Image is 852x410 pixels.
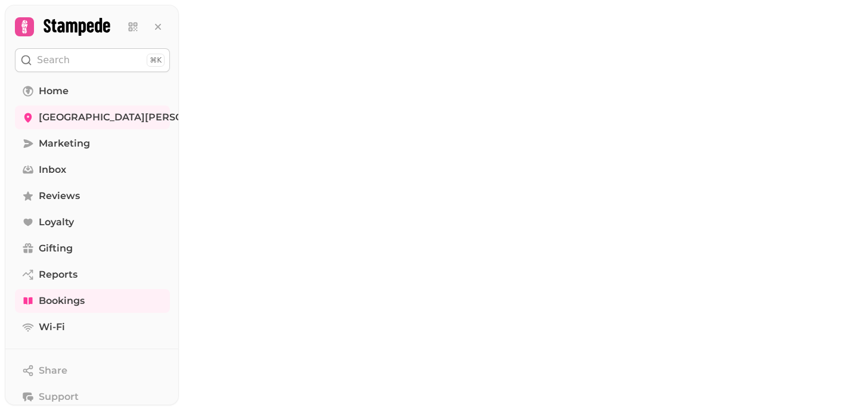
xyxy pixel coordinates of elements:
a: Gifting [15,237,170,260]
span: Inbox [39,163,66,177]
a: Inbox [15,158,170,182]
a: Home [15,79,170,103]
span: Marketing [39,136,90,151]
span: Share [39,364,67,378]
span: Gifting [39,241,73,256]
a: Wi-Fi [15,315,170,339]
a: [GEOGRAPHIC_DATA][PERSON_NAME] [15,105,170,129]
span: Reviews [39,189,80,203]
span: Bookings [39,294,85,308]
p: Search [37,53,70,67]
a: Marketing [15,132,170,156]
button: Support [15,385,170,409]
span: [GEOGRAPHIC_DATA][PERSON_NAME] [39,110,230,125]
a: Bookings [15,289,170,313]
div: ⌘K [147,54,165,67]
button: Share [15,359,170,383]
span: Wi-Fi [39,320,65,334]
span: Home [39,84,69,98]
button: Search⌘K [15,48,170,72]
span: Reports [39,268,78,282]
span: Support [39,390,79,404]
a: Reports [15,263,170,287]
a: Reviews [15,184,170,208]
span: Loyalty [39,215,74,229]
a: Loyalty [15,210,170,234]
